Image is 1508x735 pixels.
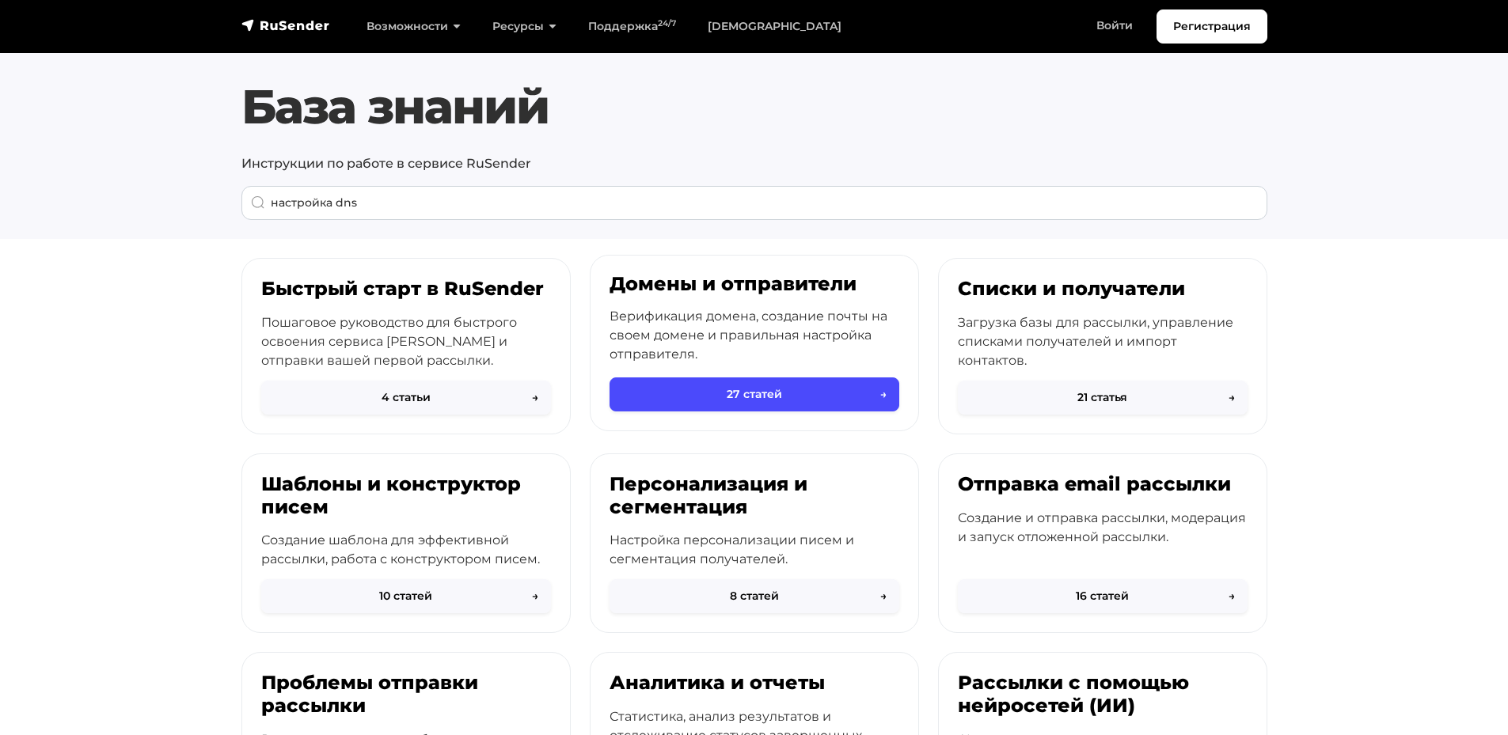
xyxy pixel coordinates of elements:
[241,154,1267,173] p: Инструкции по работе в сервисе RuSender
[261,473,551,519] h3: Шаблоны и конструктор писем
[958,381,1248,415] button: 21 статья→
[692,10,857,43] a: [DEMOGRAPHIC_DATA]
[261,672,551,718] h3: Проблемы отправки рассылки
[610,579,899,613] button: 8 статей→
[938,453,1267,634] a: Отправка email рассылки Создание и отправка рассылки, модерация и запуск отложенной рассылки. 16 ...
[610,531,899,569] p: Настройка персонализации писем и сегментация получателей.
[241,258,571,434] a: Быстрый старт в RuSender Пошаговое руководство для быстрого освоения сервиса [PERSON_NAME] и отпр...
[958,313,1248,370] p: Загрузка базы для рассылки, управление списками получателей и импорт контактов.
[958,579,1248,613] button: 16 статей→
[958,278,1248,301] h3: Списки и получатели
[261,381,551,415] button: 4 статьи→
[241,186,1267,220] input: When autocomplete results are available use up and down arrows to review and enter to go to the d...
[610,377,899,411] button: 27 статей→
[610,473,899,519] h3: Персонализация и сегментация
[938,258,1267,434] a: Списки и получатели Загрузка базы для рассылки, управление списками получателей и импорт контакто...
[610,273,899,296] h3: Домены и отправители
[261,278,551,301] h3: Быстрый старт в RuSender
[958,672,1248,718] h3: Рассылки с помощью нейросетей (ИИ)
[251,195,265,210] img: Поиск
[261,579,551,613] button: 10 статей→
[1229,389,1235,406] span: →
[241,17,330,33] img: RuSender
[610,672,899,695] h3: Аналитика и отчеты
[658,18,676,28] sup: 24/7
[880,386,887,403] span: →
[477,10,572,43] a: Ресурсы
[351,10,477,43] a: Возможности
[241,453,571,634] a: Шаблоны и конструктор писем Создание шаблона для эффективной рассылки, работа с конструктором пис...
[241,78,1267,135] h1: База знаний
[958,473,1248,496] h3: Отправка email рассылки
[880,588,887,604] span: →
[610,307,899,364] p: Верификация домена, создание почты на своем домене и правильная настройка отправителя.
[261,313,551,370] p: Пошаговое руководство для быстрого освоения сервиса [PERSON_NAME] и отправки вашей первой рассылки.
[261,531,551,569] p: Создание шаблона для эффективной рассылки, работа с конструктором писем.
[572,10,692,43] a: Поддержка24/7
[532,389,538,406] span: →
[532,588,538,604] span: →
[958,509,1248,547] p: Создание и отправка рассылки, модерация и запуск отложенной рассылки.
[1229,588,1235,604] span: →
[590,255,919,431] a: Домены и отправители Верификация домена, создание почты на своем домене и правильная настройка от...
[1081,9,1149,42] a: Войти
[1157,9,1267,44] a: Регистрация
[590,453,919,634] a: Персонализация и сегментация Настройка персонализации писем и сегментация получателей. 8 статей→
